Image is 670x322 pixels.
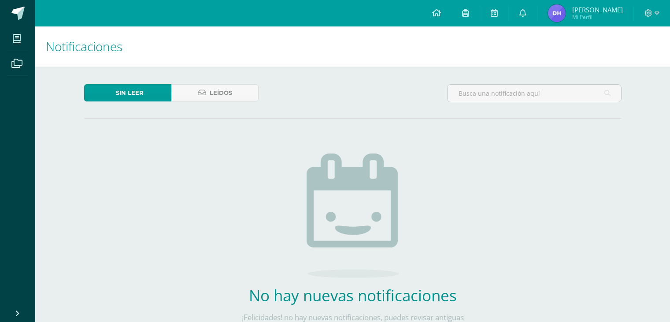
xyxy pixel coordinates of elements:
[223,285,483,306] h2: No hay nuevas notificaciones
[307,154,399,278] img: no_activities.png
[171,84,259,101] a: Leídos
[572,13,623,21] span: Mi Perfil
[548,4,566,22] img: 4cebe4dcb2c6f309324b58d99f7f867b.png
[46,38,122,55] span: Notificaciones
[210,85,232,101] span: Leídos
[84,84,171,101] a: Sin leer
[572,5,623,14] span: [PERSON_NAME]
[448,85,621,102] input: Busca una notificación aquí
[116,85,144,101] span: Sin leer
